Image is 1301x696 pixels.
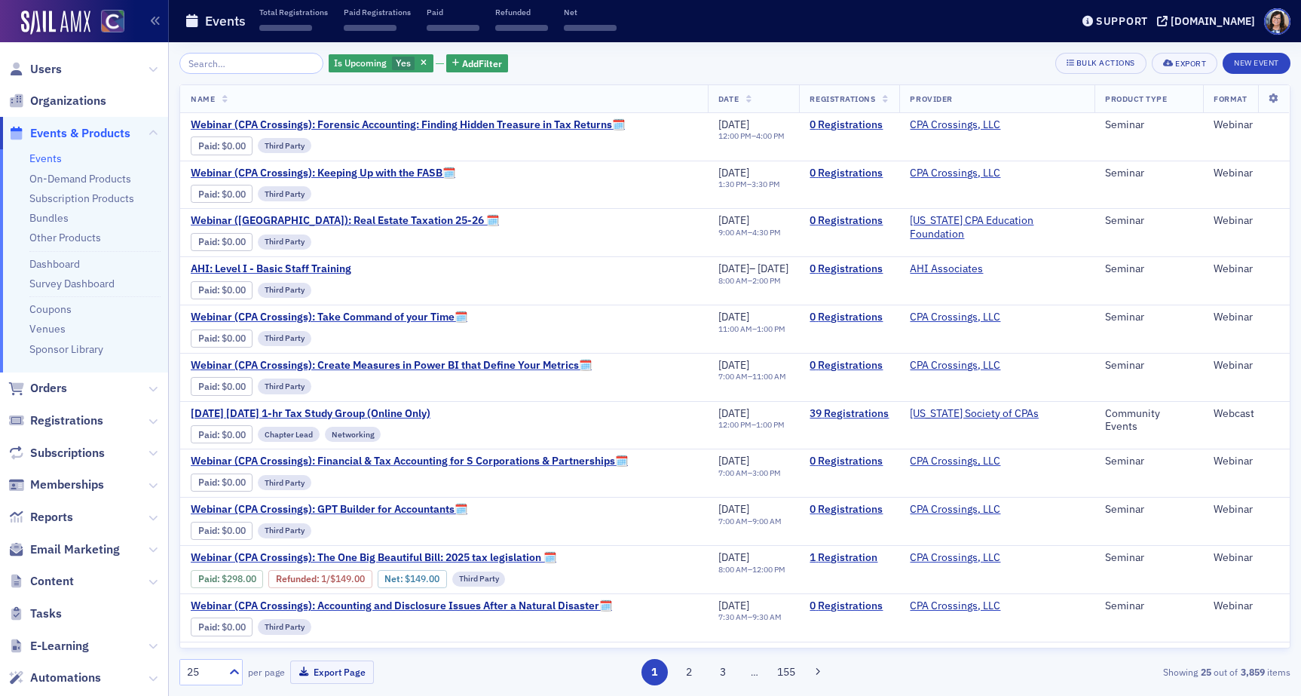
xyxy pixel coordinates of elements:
div: Net: $14900 [378,570,447,588]
a: [US_STATE] Society of CPAs [910,407,1039,421]
span: $149.00 [405,573,439,584]
span: California CPA Education Foundation [910,214,1084,241]
h1: Events [205,12,246,30]
span: : [198,333,222,344]
time: 9:00 AM [752,516,782,526]
span: $0.00 [222,381,246,392]
div: Paid: 0 - $0 [191,233,253,251]
div: Paid: 0 - $0 [191,185,253,203]
a: CPA Crossings, LLC [910,551,1000,565]
div: Third Party [258,138,311,153]
button: 155 [773,659,800,685]
time: 3:30 PM [752,179,780,189]
time: 11:00 AM [752,371,786,382]
a: Email Marketing [8,541,120,558]
span: E-Learning [30,638,89,655]
div: – [718,612,782,622]
a: Bundles [29,211,69,225]
div: – [718,372,786,382]
div: Support [1096,14,1148,28]
span: $0.00 [222,333,246,344]
span: CPA Crossings, LLC [910,503,1005,517]
span: CPA Crossings, LLC [910,359,1005,373]
span: [DATE] [758,262,788,275]
a: Refunded [276,573,317,584]
div: – [718,517,782,526]
a: CPA Crossings, LLC [910,167,1000,180]
span: Webinar (CA): Real Estate Taxation 25-26 🗓 [191,214,499,228]
time: 7:00 AM [718,468,748,478]
span: $0.00 [222,621,246,633]
a: Webinar (CPA Crossings): Accounting and Disclosure Issues After a Natural Disaster🗓️ [191,599,612,613]
span: CPA Crossings, LLC [910,118,1005,132]
a: Reports [8,509,73,526]
span: Webinar (CPA Crossings): CFO & Controller Critical Skills: Budgeting & Forecasting🗓️ [191,648,605,661]
div: Seminar [1105,359,1192,373]
time: 11:00 AM [718,323,752,334]
a: Paid [198,284,217,296]
a: Organizations [8,93,106,109]
span: ‌ [344,25,396,31]
a: 0 Registrations [810,118,889,132]
time: 1:00 PM [756,419,785,430]
a: Webinar (CPA Crossings): GPT Builder for Accountants🗓️ [191,503,467,517]
div: Refunded: 1 - $29800 [268,570,372,588]
p: Paid [427,7,479,17]
span: CPA Crossings, LLC [910,648,1005,661]
span: Name [191,94,215,104]
div: Paid: 0 - $0 [191,474,253,492]
a: 0 Registrations [810,599,889,613]
div: Third Party [258,379,311,394]
div: Export [1175,60,1206,68]
time: 2:00 PM [752,275,781,286]
a: Sponsor Library [29,342,103,356]
a: Subscriptions [8,445,105,461]
a: New Event [1223,55,1290,69]
a: Paid [198,621,217,633]
button: 1 [641,659,668,685]
span: Reports [30,509,73,526]
strong: 3,859 [1238,665,1267,679]
div: – [718,262,789,276]
a: Content [8,573,74,590]
div: Seminar [1105,118,1192,132]
span: Yes [396,57,411,69]
div: Third Party [258,186,311,201]
span: : [198,573,222,584]
button: Bulk Actions [1055,53,1146,74]
div: – [718,276,789,286]
span: Events & Products [30,125,130,142]
div: – [718,324,785,334]
div: Seminar [1105,648,1192,661]
div: – [718,468,781,478]
span: ‌ [564,25,617,31]
span: : [198,621,222,633]
button: New Event [1223,53,1290,74]
div: 25 [187,664,220,680]
div: Webinar [1214,214,1279,228]
a: CPA Crossings, LLC [910,455,1000,468]
div: Webinar [1214,503,1279,517]
span: Orders [30,380,67,397]
time: 8:00 AM [718,275,748,286]
a: 0 Registrations [810,359,889,373]
span: Subscriptions [30,445,105,461]
time: 1:30 PM [718,179,747,189]
span: Registrations [810,94,875,104]
a: Memberships [8,477,104,493]
div: [DOMAIN_NAME] [1171,14,1255,28]
time: 7:00 AM [718,516,748,526]
div: Webinar [1214,551,1279,565]
span: $0.00 [222,525,246,536]
div: Seminar [1105,214,1192,228]
span: : [198,140,222,152]
span: Webinar (CPA Crossings): Keeping Up with the FASB🗓️ [191,167,455,180]
a: Events [29,152,62,165]
img: SailAMX [101,10,124,33]
div: Webinar [1214,262,1279,276]
p: Total Registrations [259,7,328,17]
span: ‌ [259,25,312,31]
span: Date [718,94,739,104]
